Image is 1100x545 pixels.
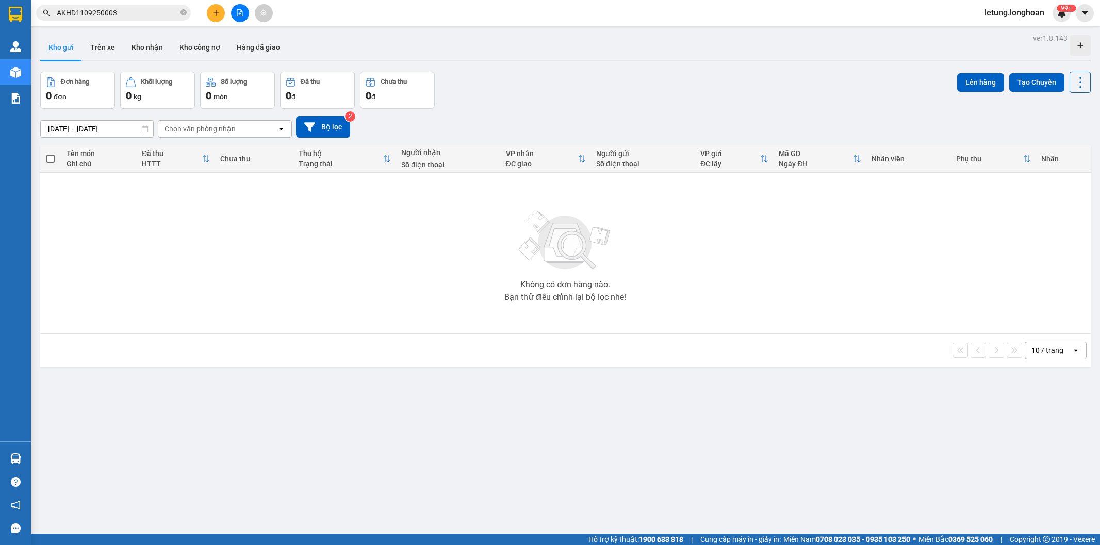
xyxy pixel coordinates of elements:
[61,78,89,86] div: Đơn hàng
[142,149,202,158] div: Đã thu
[951,145,1037,173] th: Toggle SortBy
[1072,346,1080,354] svg: open
[700,160,760,168] div: ĐC lấy
[9,7,22,22] img: logo-vxr
[41,121,153,137] input: Select a date range.
[366,90,371,102] span: 0
[220,155,288,163] div: Chưa thu
[918,534,993,545] span: Miền Bắc
[596,160,690,168] div: Số điện thoại
[57,7,178,19] input: Tìm tên, số ĐT hoặc mã đơn
[180,9,187,15] span: close-circle
[520,281,610,289] div: Không có đơn hàng nào.
[1080,8,1090,18] span: caret-down
[506,160,578,168] div: ĐC giao
[700,534,781,545] span: Cung cấp máy in - giấy in:
[301,78,320,86] div: Đã thu
[180,8,187,18] span: close-circle
[171,35,228,60] button: Kho công nợ
[783,534,910,545] span: Miền Nam
[134,93,141,101] span: kg
[212,9,220,16] span: plus
[296,116,350,138] button: Bộ lọc
[137,145,215,173] th: Toggle SortBy
[10,67,21,78] img: warehouse-icon
[11,500,21,510] span: notification
[1009,73,1064,92] button: Tạo Chuyến
[1000,534,1002,545] span: |
[1041,155,1085,163] div: Nhãn
[236,9,243,16] span: file-add
[82,35,123,60] button: Trên xe
[286,90,291,102] span: 0
[11,477,21,487] span: question-circle
[956,155,1023,163] div: Phụ thu
[260,9,267,16] span: aim
[381,78,407,86] div: Chưa thu
[206,90,211,102] span: 0
[10,453,21,464] img: warehouse-icon
[1057,8,1066,18] img: icon-new-feature
[639,535,683,543] strong: 1900 633 818
[596,149,690,158] div: Người gửi
[691,534,693,545] span: |
[514,205,617,277] img: svg+xml;base64,PHN2ZyBjbGFzcz0ibGlzdC1wbHVnX19zdmciIHhtbG5zPSJodHRwOi8vd3d3LnczLm9yZy8yMDAwL3N2Zy...
[779,160,853,168] div: Ngày ĐH
[299,160,383,168] div: Trạng thái
[142,160,202,168] div: HTTT
[123,35,171,60] button: Kho nhận
[588,534,683,545] span: Hỗ trợ kỹ thuật:
[67,149,132,158] div: Tên món
[816,535,910,543] strong: 0708 023 035 - 0935 103 250
[54,93,67,101] span: đơn
[360,72,435,109] button: Chưa thu0đ
[280,72,355,109] button: Đã thu0đ
[913,537,916,541] span: ⚪️
[504,293,626,301] div: Bạn thử điều chỉnh lại bộ lọc nhé!
[506,149,578,158] div: VP nhận
[11,523,21,533] span: message
[948,535,993,543] strong: 0369 525 060
[779,149,853,158] div: Mã GD
[695,145,774,173] th: Toggle SortBy
[291,93,295,101] span: đ
[700,149,760,158] div: VP gửi
[345,111,355,122] sup: 2
[1033,32,1068,44] div: ver 1.8.143
[200,72,275,109] button: Số lượng0món
[255,4,273,22] button: aim
[299,149,383,158] div: Thu hộ
[214,93,228,101] span: món
[401,161,495,169] div: Số điện thoại
[40,72,115,109] button: Đơn hàng0đơn
[976,6,1053,19] span: letung.longhoan
[43,9,50,16] span: search
[957,73,1004,92] button: Lên hàng
[1057,5,1076,12] sup: 281
[277,125,285,133] svg: open
[67,160,132,168] div: Ghi chú
[207,4,225,22] button: plus
[1031,345,1063,355] div: 10 / trang
[46,90,52,102] span: 0
[141,78,172,86] div: Khối lượng
[40,35,82,60] button: Kho gửi
[1043,536,1050,543] span: copyright
[1070,35,1091,56] div: Tạo kho hàng mới
[872,155,946,163] div: Nhân viên
[120,72,195,109] button: Khối lượng0kg
[293,145,396,173] th: Toggle SortBy
[1076,4,1094,22] button: caret-down
[401,148,495,157] div: Người nhận
[165,124,236,134] div: Chọn văn phòng nhận
[228,35,288,60] button: Hàng đã giao
[221,78,247,86] div: Số lượng
[10,93,21,104] img: solution-icon
[231,4,249,22] button: file-add
[774,145,866,173] th: Toggle SortBy
[126,90,132,102] span: 0
[501,145,591,173] th: Toggle SortBy
[10,41,21,52] img: warehouse-icon
[371,93,375,101] span: đ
